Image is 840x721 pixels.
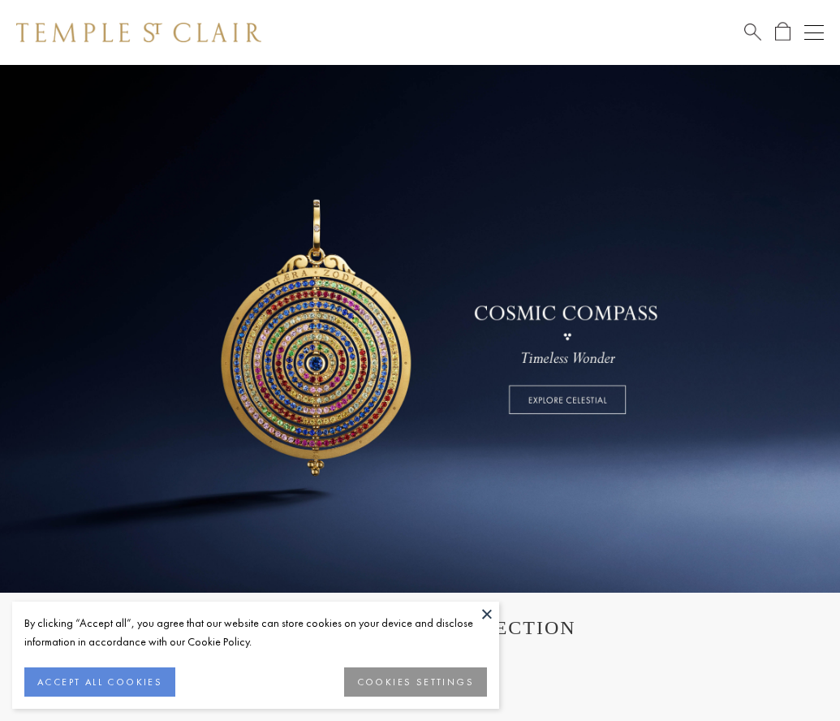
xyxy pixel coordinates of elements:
a: Search [744,22,761,42]
button: COOKIES SETTINGS [344,667,487,697]
button: ACCEPT ALL COOKIES [24,667,175,697]
a: Open Shopping Bag [775,22,790,42]
div: By clicking “Accept all”, you agree that our website can store cookies on your device and disclos... [24,614,487,651]
img: Temple St. Clair [16,23,261,42]
button: Open navigation [804,23,824,42]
